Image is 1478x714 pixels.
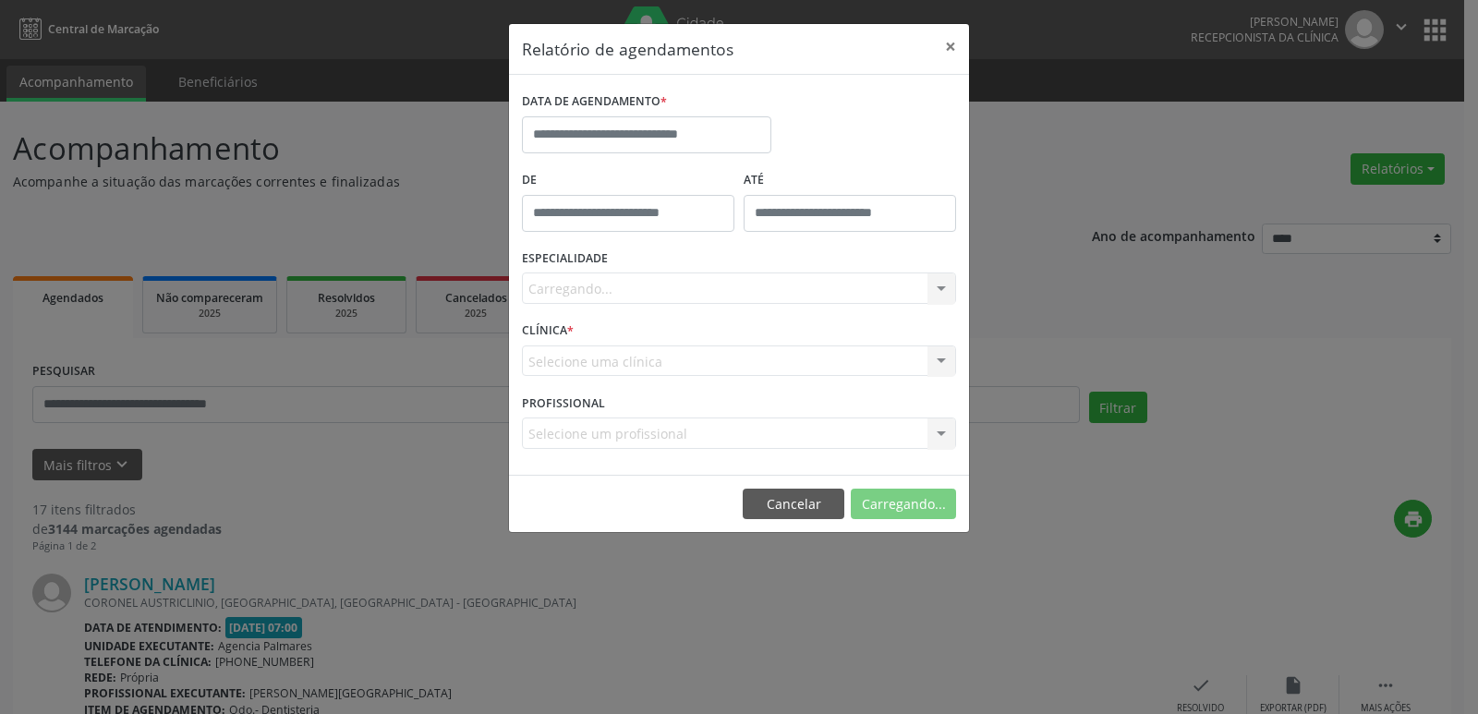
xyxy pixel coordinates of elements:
[744,166,956,195] label: ATÉ
[851,489,956,520] button: Carregando...
[932,24,969,69] button: Close
[522,389,605,418] label: PROFISSIONAL
[522,317,574,345] label: CLÍNICA
[522,245,608,273] label: ESPECIALIDADE
[522,166,734,195] label: De
[522,37,733,61] h5: Relatório de agendamentos
[522,88,667,116] label: DATA DE AGENDAMENTO
[743,489,844,520] button: Cancelar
